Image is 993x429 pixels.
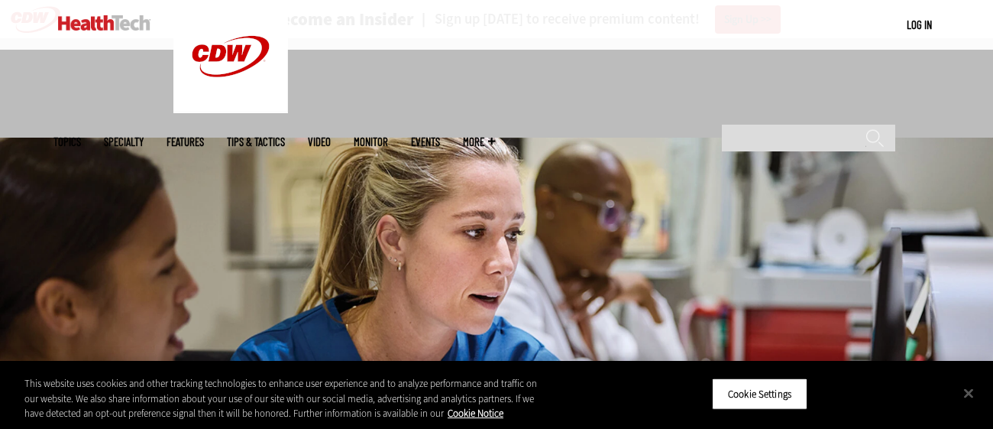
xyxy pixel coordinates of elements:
[952,376,985,410] button: Close
[173,101,288,117] a: CDW
[227,136,285,148] a: Tips & Tactics
[308,136,331,148] a: Video
[907,17,932,33] div: User menu
[53,136,81,148] span: Topics
[58,15,150,31] img: Home
[907,18,932,31] a: Log in
[448,407,503,420] a: More information about your privacy
[463,136,495,148] span: More
[24,376,546,421] div: This website uses cookies and other tracking technologies to enhance user experience and to analy...
[354,136,388,148] a: MonITor
[104,136,144,148] span: Specialty
[167,136,204,148] a: Features
[411,136,440,148] a: Events
[712,378,807,410] button: Cookie Settings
